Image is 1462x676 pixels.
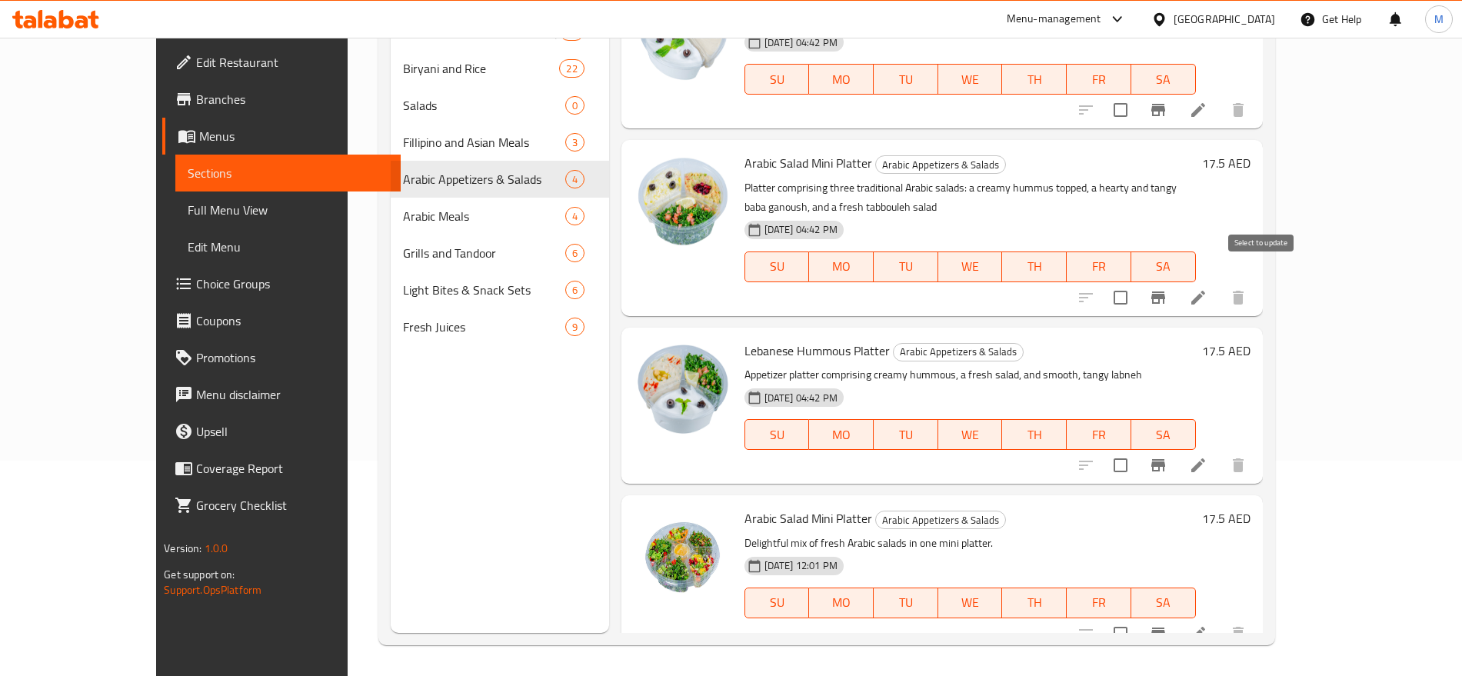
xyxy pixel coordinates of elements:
span: Branches [196,90,388,108]
div: items [565,170,584,188]
button: MO [809,588,874,618]
span: MO [815,68,868,91]
span: FR [1073,591,1125,614]
button: MO [809,64,874,95]
h6: 17.5 AED [1202,340,1251,361]
span: Select to update [1104,94,1137,126]
button: WE [938,419,1003,450]
span: Edit Menu [188,238,388,256]
button: Branch-specific-item [1140,615,1177,652]
div: Fresh Juices9 [391,308,608,345]
span: Get support on: [164,564,235,584]
button: Branch-specific-item [1140,279,1177,316]
span: 4 [566,209,584,224]
div: Biryani and Rice22 [391,50,608,87]
span: TH [1008,424,1061,446]
div: items [565,281,584,299]
div: Arabic Appetizers & Salads [875,155,1006,174]
h6: 17.5 AED [1202,152,1251,174]
div: Arabic Meals4 [391,198,608,235]
a: Choice Groups [162,265,400,302]
span: SA [1137,68,1190,91]
span: Arabic Meals [403,207,564,225]
span: Light Bites & Snack Sets [403,281,564,299]
span: Arabic Appetizers & Salads [876,156,1005,174]
span: TU [880,255,932,278]
a: Edit menu item [1189,456,1207,475]
span: 6 [566,283,584,298]
button: TH [1002,64,1067,95]
div: Salads0 [391,87,608,124]
button: FR [1067,419,1131,450]
button: TH [1002,588,1067,618]
span: Promotions [196,348,388,367]
button: delete [1220,92,1257,128]
p: Platter comprising three traditional Arabic salads: a creamy hummus topped, a hearty and tangy ba... [744,178,1196,217]
a: Edit Restaurant [162,44,400,81]
a: Full Menu View [175,191,400,228]
span: Arabic Salad Mini Platter [744,507,872,530]
img: Lebanese Hummous Platter [634,340,732,438]
p: Appetizer platter comprising creamy hummous, a fresh salad, and smooth, tangy labneh [744,365,1196,385]
button: TU [874,251,938,282]
span: TU [880,424,932,446]
span: 9 [566,320,584,335]
div: items [565,133,584,152]
a: Menus [162,118,400,155]
a: Edit menu item [1189,288,1207,307]
span: Menus [199,127,388,145]
span: Version: [164,538,201,558]
span: TH [1008,68,1061,91]
span: SU [751,591,804,614]
button: delete [1220,615,1257,652]
span: WE [944,591,997,614]
span: WE [944,255,997,278]
a: Grocery Checklist [162,487,400,524]
img: Arabic Salad Mini Platter [634,152,732,251]
span: Select to update [1104,449,1137,481]
span: Lebanese Hummous Platter [744,339,890,362]
span: Full Menu View [188,201,388,219]
span: Fresh Juices [403,318,564,336]
span: Coverage Report [196,459,388,478]
span: [DATE] 12:01 PM [758,558,844,573]
div: Grills and Tandoor [403,244,564,262]
div: [GEOGRAPHIC_DATA] [1174,11,1275,28]
div: Arabic Appetizers & Salads [893,343,1024,361]
button: FR [1067,588,1131,618]
button: TU [874,64,938,95]
span: 1.0.0 [205,538,228,558]
button: Branch-specific-item [1140,92,1177,128]
span: Coupons [196,311,388,330]
a: Upsell [162,413,400,450]
button: SU [744,251,810,282]
span: TH [1008,591,1061,614]
span: WE [944,68,997,91]
span: [DATE] 04:42 PM [758,35,844,50]
div: Light Bites & Snack Sets6 [391,271,608,308]
span: FR [1073,255,1125,278]
span: Arabic Appetizers & Salads [403,170,564,188]
span: Fillipino and Asian Meals [403,133,564,152]
button: MO [809,419,874,450]
span: Arabic Appetizers & Salads [876,511,1005,529]
span: MO [815,255,868,278]
div: items [565,244,584,262]
span: TU [880,591,932,614]
button: SA [1131,64,1196,95]
button: SU [744,588,810,618]
button: SA [1131,251,1196,282]
button: MO [809,251,874,282]
button: TU [874,419,938,450]
a: Branches [162,81,400,118]
div: items [559,59,584,78]
span: Menu disclaimer [196,385,388,404]
span: SA [1137,424,1190,446]
span: TU [880,68,932,91]
span: Arabic Salad Mini Platter [744,152,872,175]
button: SA [1131,419,1196,450]
button: delete [1220,279,1257,316]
